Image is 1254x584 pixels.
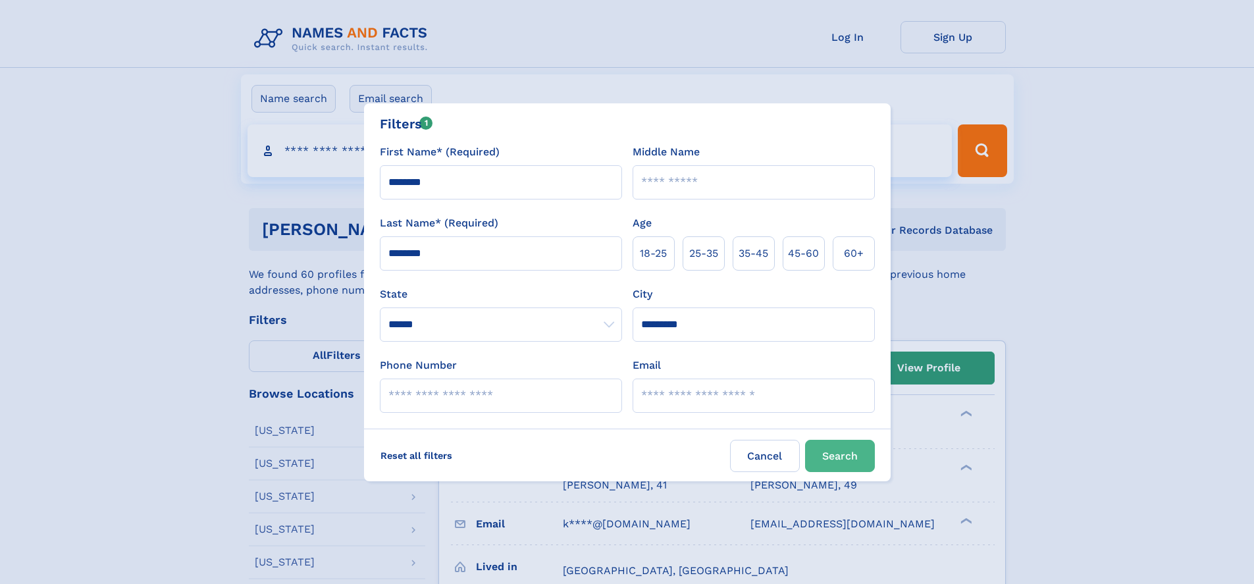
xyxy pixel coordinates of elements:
[633,286,652,302] label: City
[788,246,819,261] span: 45‑60
[372,440,461,471] label: Reset all filters
[633,144,700,160] label: Middle Name
[739,246,768,261] span: 35‑45
[844,246,864,261] span: 60+
[633,358,661,373] label: Email
[380,114,433,134] div: Filters
[380,358,457,373] label: Phone Number
[640,246,667,261] span: 18‑25
[380,144,500,160] label: First Name* (Required)
[805,440,875,472] button: Search
[689,246,718,261] span: 25‑35
[380,286,622,302] label: State
[633,215,652,231] label: Age
[380,215,498,231] label: Last Name* (Required)
[730,440,800,472] label: Cancel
